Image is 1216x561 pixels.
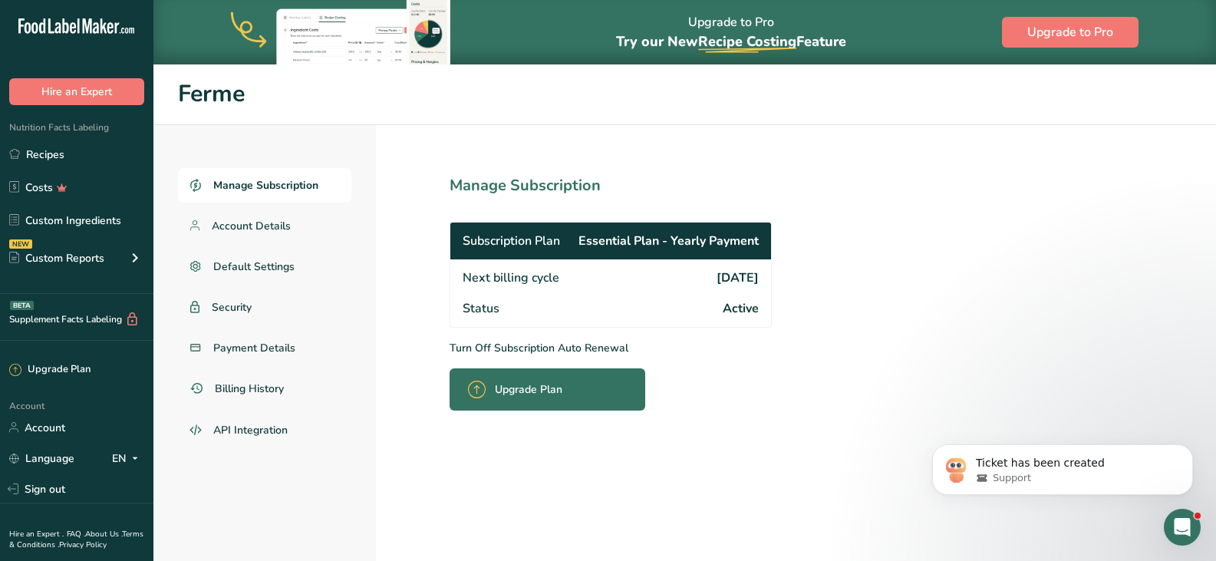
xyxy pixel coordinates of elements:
a: FAQ . [67,529,85,540]
span: API Integration [213,422,288,438]
div: EN [112,449,144,467]
div: BETA [10,301,34,310]
button: Hire an Expert [9,78,144,105]
span: Status [463,299,499,318]
span: Next billing cycle [463,269,559,287]
a: Security [178,290,351,325]
a: Payment Details [178,331,351,365]
a: Hire an Expert . [9,529,64,540]
span: Essential Plan - Yearly Payment [578,232,759,250]
span: Active [723,299,759,318]
h1: Ferme [178,77,1191,112]
a: Manage Subscription [178,168,351,203]
div: Upgrade to Pro [616,1,846,64]
span: Manage Subscription [213,177,318,193]
div: NEW [9,239,32,249]
a: Privacy Policy [59,540,107,550]
iframe: Intercom live chat [1164,509,1201,546]
span: Recipe Costing [698,32,796,51]
a: Terms & Conditions . [9,529,143,550]
span: Try our New Feature [616,32,846,51]
a: Default Settings [178,249,351,284]
a: Language [9,445,74,472]
a: About Us . [85,529,122,540]
div: Upgrade Plan [9,362,91,378]
h1: Manage Subscription [450,174,839,197]
span: Payment Details [213,340,295,356]
button: Upgrade to Pro [1002,17,1139,48]
span: Subscription Plan [463,232,560,250]
span: Billing History [215,381,284,397]
span: Security [212,299,252,315]
a: Billing History [178,371,351,406]
span: Account Details [212,218,291,234]
iframe: Intercom notifications message [909,412,1216,520]
span: [DATE] [717,269,759,287]
span: Upgrade to Pro [1027,23,1113,41]
a: Account Details [178,209,351,243]
a: API Integration [178,412,351,449]
p: Turn Off Subscription Auto Renewal [450,340,839,356]
span: Default Settings [213,259,295,275]
div: Custom Reports [9,250,104,266]
span: Upgrade Plan [495,381,562,398]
